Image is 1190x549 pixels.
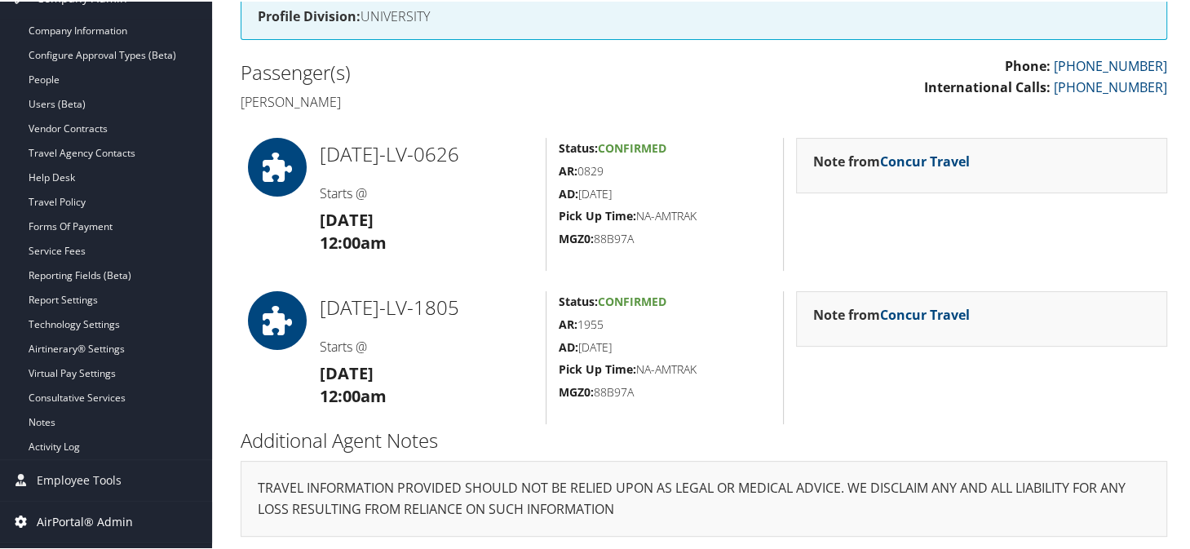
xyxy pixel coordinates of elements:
[559,139,598,154] strong: Status:
[559,338,578,353] strong: AD:
[37,500,133,541] span: AirPortal® Admin
[320,230,387,252] strong: 12:00am
[258,6,361,24] strong: Profile Division:
[813,304,970,322] strong: Note from
[559,315,772,331] h5: 1955
[559,292,598,308] strong: Status:
[320,207,374,229] strong: [DATE]
[1005,55,1051,73] strong: Phone:
[559,162,577,177] strong: AR:
[1054,55,1167,73] a: [PHONE_NUMBER]
[559,206,636,222] strong: Pick Up Time:
[258,476,1150,518] p: TRAVEL INFORMATION PROVIDED SHOULD NOT BE RELIED UPON AS LEGAL OR MEDICAL ADVICE. WE DISCLAIM ANY...
[559,206,772,223] h5: NA-AMTRAK
[241,57,692,85] h2: Passenger(s)
[559,315,577,330] strong: AR:
[320,139,533,166] h2: [DATE]-LV-0626
[559,360,636,375] strong: Pick Up Time:
[924,77,1051,95] strong: International Calls:
[598,292,666,308] span: Confirmed
[559,184,772,201] h5: [DATE]
[320,292,533,320] h2: [DATE]-LV-1805
[37,458,122,499] span: Employee Tools
[559,360,772,376] h5: NA-AMTRAK
[559,383,772,399] h5: 88B97A
[559,162,772,178] h5: 0829
[320,361,374,383] strong: [DATE]
[241,425,1167,453] h2: Additional Agent Notes
[559,229,594,245] strong: MGZ0:
[880,151,970,169] a: Concur Travel
[1054,77,1167,95] a: [PHONE_NUMBER]
[320,336,533,354] h4: Starts @
[559,338,772,354] h5: [DATE]
[813,151,970,169] strong: Note from
[559,184,578,200] strong: AD:
[559,383,594,398] strong: MGZ0:
[559,229,772,246] h5: 88B97A
[258,8,1150,21] h4: UNIVERSITY
[880,304,970,322] a: Concur Travel
[320,383,387,405] strong: 12:00am
[320,183,533,201] h4: Starts @
[241,91,692,109] h4: [PERSON_NAME]
[598,139,666,154] span: Confirmed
